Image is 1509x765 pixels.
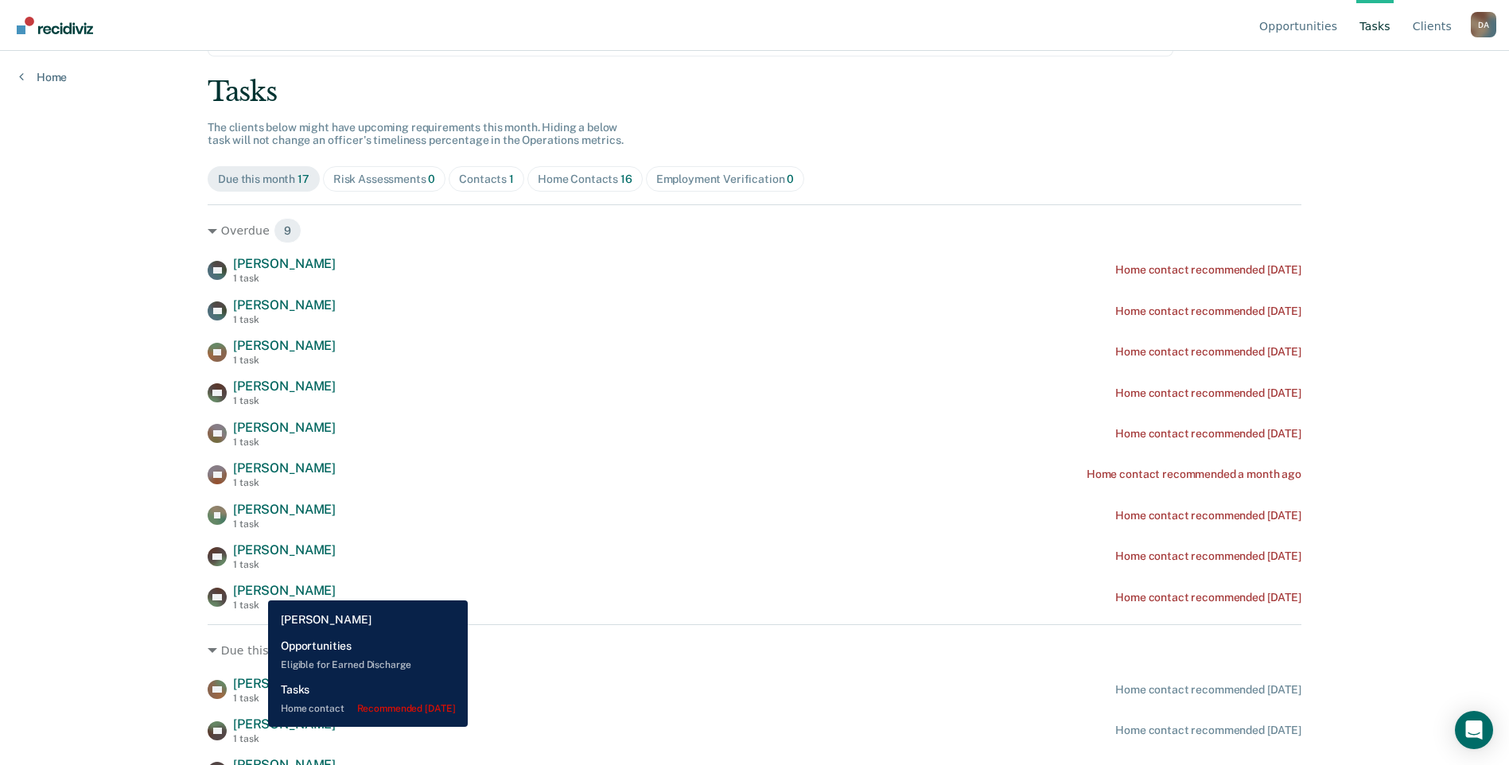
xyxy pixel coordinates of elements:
[620,173,632,185] span: 16
[274,218,301,243] span: 9
[1115,509,1301,522] div: Home contact recommended [DATE]
[333,173,436,186] div: Risk Assessments
[233,314,336,325] div: 1 task
[233,297,336,313] span: [PERSON_NAME]
[233,437,336,448] div: 1 task
[233,676,336,691] span: [PERSON_NAME]
[313,638,340,663] span: 8
[233,693,336,704] div: 1 task
[208,218,1301,243] div: Overdue 9
[1471,12,1496,37] div: D A
[1115,386,1301,400] div: Home contact recommended [DATE]
[233,338,336,353] span: [PERSON_NAME]
[459,173,514,186] div: Contacts
[787,173,794,185] span: 0
[233,379,336,394] span: [PERSON_NAME]
[428,173,435,185] span: 0
[233,542,336,557] span: [PERSON_NAME]
[1115,305,1301,318] div: Home contact recommended [DATE]
[509,173,514,185] span: 1
[1115,591,1301,604] div: Home contact recommended [DATE]
[233,502,336,517] span: [PERSON_NAME]
[218,173,309,186] div: Due this month
[233,733,336,744] div: 1 task
[233,518,336,530] div: 1 task
[233,355,336,366] div: 1 task
[1115,724,1301,737] div: Home contact recommended [DATE]
[233,273,336,284] div: 1 task
[233,420,336,435] span: [PERSON_NAME]
[1455,711,1493,749] div: Open Intercom Messenger
[1115,683,1301,697] div: Home contact recommended [DATE]
[233,583,336,598] span: [PERSON_NAME]
[233,559,336,570] div: 1 task
[233,600,336,611] div: 1 task
[1087,468,1301,481] div: Home contact recommended a month ago
[298,173,309,185] span: 17
[19,70,67,84] a: Home
[1115,549,1301,563] div: Home contact recommended [DATE]
[1115,427,1301,441] div: Home contact recommended [DATE]
[656,173,795,186] div: Employment Verification
[17,17,93,34] img: Recidiviz
[208,76,1301,108] div: Tasks
[233,716,336,732] span: [PERSON_NAME]
[233,395,336,406] div: 1 task
[1115,345,1301,359] div: Home contact recommended [DATE]
[1471,12,1496,37] button: Profile dropdown button
[233,256,336,271] span: [PERSON_NAME]
[208,121,624,147] span: The clients below might have upcoming requirements this month. Hiding a below task will not chang...
[233,460,336,476] span: [PERSON_NAME]
[1115,263,1301,277] div: Home contact recommended [DATE]
[208,638,1301,663] div: Due this month 8
[233,477,336,488] div: 1 task
[538,173,632,186] div: Home Contacts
